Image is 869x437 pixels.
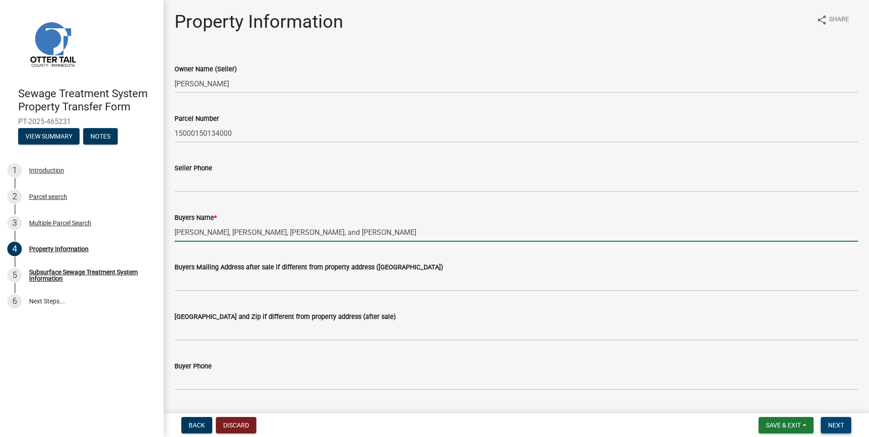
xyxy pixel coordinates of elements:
label: Parcel Number [175,116,219,122]
span: Save & Exit [766,422,801,429]
div: 6 [7,294,22,308]
button: Notes [83,128,118,144]
img: Otter Tail County, Minnesota [18,10,86,78]
wm-modal-confirm: Notes [83,133,118,140]
div: Property Information [29,246,89,252]
span: Next [828,422,844,429]
span: Share [829,15,849,25]
label: Buyer Phone [175,363,212,370]
h4: Sewage Treatment System Property Transfer Form [18,87,156,114]
label: Owner Name (Seller) [175,66,237,73]
button: Save & Exit [759,417,814,433]
div: Parcel search [29,194,67,200]
label: [GEOGRAPHIC_DATA] and Zip if different from property address (after sale) [175,314,396,320]
label: Buyers Mailing Address after sale if different from property address ([GEOGRAPHIC_DATA]) [175,264,443,271]
button: Back [181,417,212,433]
label: Buyers Name [175,215,217,221]
div: 2 [7,189,22,204]
div: Subsurface Sewage Treatment System Information [29,269,149,282]
div: 5 [7,268,22,283]
button: Discard [216,417,256,433]
wm-modal-confirm: Summary [18,133,80,140]
label: Seller Phone [175,165,212,172]
span: PT-2025-465231 [18,117,145,126]
div: 3 [7,216,22,230]
h1: Property Information [175,11,343,33]
button: Next [821,417,851,433]
span: Back [189,422,205,429]
button: View Summary [18,128,80,144]
button: shareShare [809,11,856,29]
div: Multiple Parcel Search [29,220,91,226]
div: 1 [7,163,22,178]
i: share [816,15,827,25]
div: 4 [7,242,22,256]
div: Introduction [29,167,64,174]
